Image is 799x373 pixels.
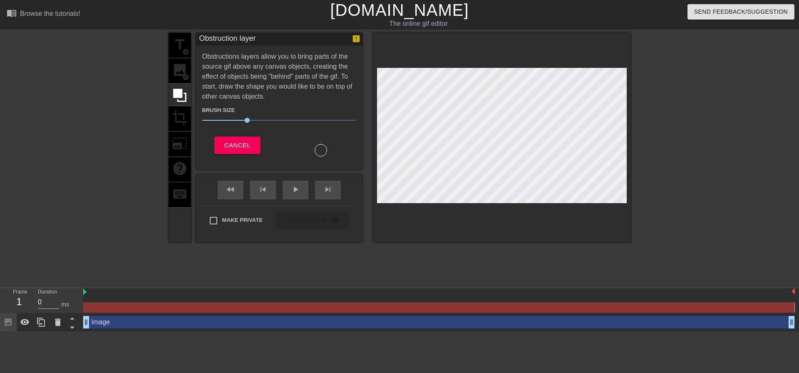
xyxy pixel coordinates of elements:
div: 1 [13,294,25,309]
img: bound-end.png [792,288,795,295]
div: Obstructions layers allow you to bring parts of the source gif above any canvas objects, creating... [202,52,356,157]
span: play_arrow [290,184,300,194]
span: Cancel [224,140,251,151]
label: Duration [38,290,57,295]
span: menu_book [7,8,17,18]
a: Browse the tutorials! [7,8,80,21]
div: Browse the tutorials! [20,10,80,17]
span: skip_next [323,184,333,194]
span: skip_previous [258,184,268,194]
label: Brush Size [202,106,235,114]
span: drag_handle [787,318,796,326]
span: drag_handle [82,318,90,326]
span: fast_rewind [226,184,236,194]
span: Make Private [222,216,263,224]
div: Frame [7,288,32,312]
div: ms [61,300,69,309]
div: The online gif editor [270,19,566,29]
a: [DOMAIN_NAME] [330,1,469,19]
button: Cancel [214,137,261,154]
button: Send Feedback/Suggestion [687,4,794,20]
div: Obstruction layer [199,33,256,45]
span: Send Feedback/Suggestion [694,7,788,17]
